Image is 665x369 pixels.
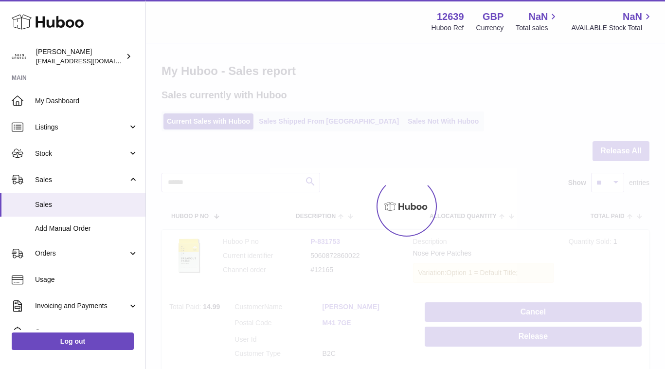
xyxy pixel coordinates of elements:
span: Listings [35,123,128,132]
strong: 12639 [437,10,464,23]
div: Huboo Ref [431,23,464,33]
span: My Dashboard [35,96,138,106]
span: AVAILABLE Stock Total [571,23,653,33]
span: Sales [35,175,128,184]
span: Orders [35,249,128,258]
div: Currency [476,23,504,33]
span: Usage [35,275,138,284]
span: Cases [35,328,138,337]
span: Sales [35,200,138,209]
span: Stock [35,149,128,158]
strong: GBP [483,10,503,23]
div: [PERSON_NAME] [36,47,124,66]
a: NaN AVAILABLE Stock Total [571,10,653,33]
span: Invoicing and Payments [35,301,128,311]
a: NaN Total sales [516,10,559,33]
a: Log out [12,332,134,350]
img: admin@skinchoice.com [12,49,26,64]
span: NaN [528,10,548,23]
span: [EMAIL_ADDRESS][DOMAIN_NAME] [36,57,143,65]
span: Total sales [516,23,559,33]
span: Add Manual Order [35,224,138,233]
span: NaN [623,10,642,23]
